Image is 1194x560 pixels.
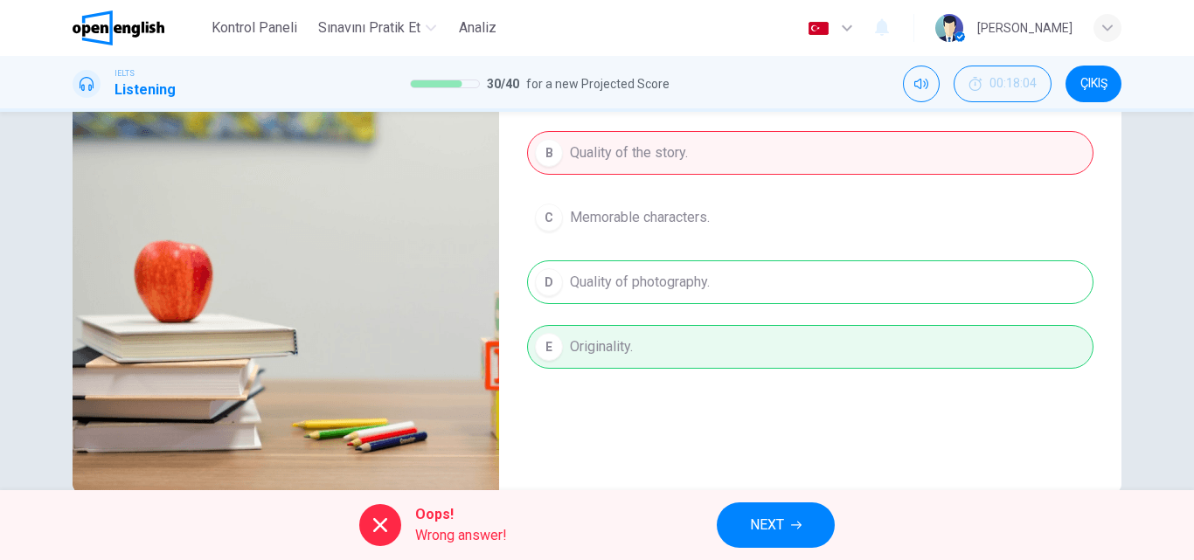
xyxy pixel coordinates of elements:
[73,66,499,492] img: Short Film Festival
[73,10,205,45] a: OpenEnglish logo
[750,513,784,537] span: NEXT
[935,14,963,42] img: Profile picture
[415,525,507,546] span: Wrong answer!
[717,502,835,548] button: NEXT
[459,17,496,38] span: Analiz
[954,66,1052,102] div: Hide
[954,66,1052,102] button: 00:18:04
[115,80,176,100] h1: Listening
[212,17,297,38] span: Kontrol Paneli
[73,10,164,45] img: OpenEnglish logo
[903,66,940,102] div: Mute
[205,12,304,44] button: Kontrol Paneli
[1080,77,1107,91] span: ÇIKIŞ
[808,22,830,35] img: tr
[487,73,519,94] span: 30 / 40
[977,17,1073,38] div: [PERSON_NAME]
[989,77,1037,91] span: 00:18:04
[450,12,506,44] button: Analiz
[311,12,443,44] button: Sınavını Pratik Et
[115,67,135,80] span: IELTS
[415,504,507,525] span: Oops!
[318,17,420,38] span: Sınavını Pratik Et
[526,73,670,94] span: for a new Projected Score
[1066,66,1121,102] button: ÇIKIŞ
